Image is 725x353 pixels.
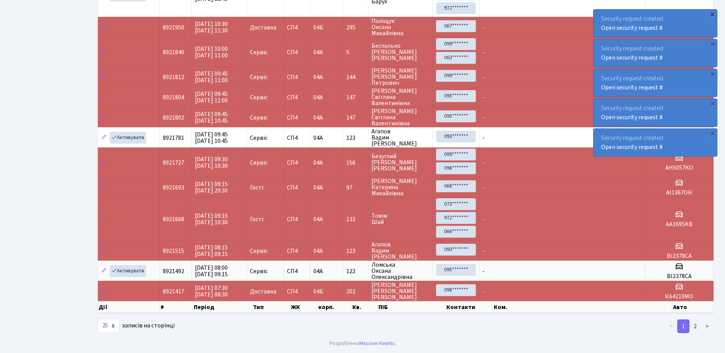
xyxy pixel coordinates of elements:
span: Доставка [250,288,276,295]
th: Кв. [352,301,378,313]
span: 8921693 [163,183,184,192]
span: 04А [313,93,323,102]
span: Агапов Вадим [PERSON_NAME] [371,128,430,147]
span: Безуглий [PERSON_NAME] [PERSON_NAME] [371,153,430,172]
div: Security request created [594,10,717,37]
span: СП4 [287,24,307,31]
a: Активувати [110,132,146,144]
span: 04А [313,113,323,122]
th: ЖК [290,301,318,313]
span: СП4 [287,94,307,100]
span: 8921492 [163,267,184,275]
th: # [160,301,193,313]
span: 8921781 [163,134,184,142]
span: СП4 [287,160,307,166]
span: - [482,247,485,255]
span: [DATE] 08:00 [DATE] 09:15 [195,264,228,279]
span: СП4 [287,288,307,295]
span: Сервіс [250,74,268,80]
a: Open security request # [601,53,663,62]
span: 04А [313,215,323,223]
th: корп. [318,301,352,313]
span: СП4 [287,248,307,254]
span: 04Б [313,287,323,296]
span: [DATE] 10:30 [DATE] 11:30 [195,20,228,35]
th: ПІБ [378,301,446,313]
th: Контакти [446,301,493,313]
span: [PERSON_NAME] Катерина Михайлівна [371,178,430,196]
div: × [709,10,716,18]
span: [PERSON_NAME] [PERSON_NAME] [PERSON_NAME] [371,282,430,300]
span: [PERSON_NAME] Світлана Валентинівна [371,108,430,126]
span: Гості [250,216,263,222]
div: × [709,70,716,78]
span: 04Б [313,23,323,32]
span: 97 [346,185,365,191]
h5: ВІ2378СА [649,253,710,260]
span: Сервіс [250,115,268,121]
span: - [482,113,485,122]
span: - [482,23,485,32]
span: 144 [346,74,365,80]
span: 04А [313,73,323,81]
span: - [482,267,485,275]
span: 04А [313,183,323,192]
span: 147 [346,94,365,100]
span: Сервіс [250,248,268,254]
div: Security request created [594,99,717,126]
span: - [482,183,485,192]
span: 123 [346,135,365,141]
div: Security request created [594,69,717,97]
span: 04А [313,267,323,275]
div: × [709,40,716,48]
span: Сервіс [250,160,268,166]
span: 04А [313,134,323,142]
span: СП4 [287,216,307,222]
a: Open security request # [601,24,663,32]
span: - [482,215,485,223]
span: 122 [346,268,365,274]
span: [DATE] 09:15 [DATE] 20:30 [195,180,228,195]
div: Security request created [594,129,717,156]
span: Поліщук Оксана Михайлівна [371,18,430,36]
div: Розроблено . [329,339,396,348]
span: Гості [250,185,263,191]
div: Security request created [594,39,717,67]
span: СП4 [287,115,307,121]
span: [DATE] 09:45 [DATE] 11:00 [195,90,228,105]
span: 8921417 [163,287,184,296]
h5: АІ1367ОН [649,189,710,196]
a: Активувати [110,265,146,277]
span: [DATE] 07:30 [DATE] 08:30 [195,284,228,299]
span: - [482,134,485,142]
th: Дії [98,301,160,313]
h5: ВІ2378СА [649,273,710,280]
h5: КА4219МО [649,293,710,300]
span: [DATE] 08:15 [DATE] 09:15 [195,243,228,258]
th: Авто [672,301,714,313]
span: СП4 [287,74,307,80]
a: Open security request # [601,113,663,121]
th: Період [193,301,252,313]
span: 202 [346,288,365,295]
a: > [701,319,714,333]
span: - [482,73,485,81]
span: 04А [313,247,323,255]
a: Massive Kinetic [359,339,395,347]
span: СП4 [287,268,307,274]
select: записів на сторінці [97,319,120,333]
span: [DATE] 10:00 [DATE] 11:00 [195,45,228,60]
span: 8921804 [163,93,184,102]
h5: АН5057КО [649,164,710,172]
span: 8921668 [163,215,184,223]
span: [DATE] 09:45 [DATE] 10:45 [195,110,228,125]
span: - [482,159,485,167]
span: 8921802 [163,113,184,122]
span: [PERSON_NAME] Світлана Валентинівна [371,88,430,106]
span: 8921950 [163,23,184,32]
th: Тип [252,301,290,313]
span: Сервіс [250,268,268,274]
th: Ком. [493,301,672,313]
span: [DATE] 09:45 [DATE] 11:00 [195,70,228,84]
span: - [482,287,485,296]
